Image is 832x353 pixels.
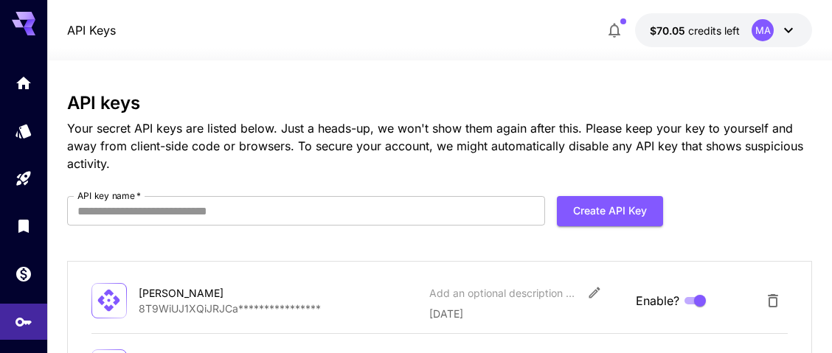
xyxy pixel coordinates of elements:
[650,24,688,37] span: $70.05
[758,286,788,315] button: Delete API Key
[15,74,32,92] div: Home
[581,279,608,306] button: Edit
[15,217,32,235] div: Library
[650,23,740,38] div: $70.05
[429,306,625,321] p: [DATE]
[15,265,32,283] div: Wallet
[139,285,286,301] div: [PERSON_NAME]
[557,196,663,226] button: Create API Key
[429,285,577,301] div: Add an optional description or comment
[688,24,740,37] span: credits left
[67,119,813,172] p: Your secret API keys are listed below. Just a heads-up, we won't show them again after this. Plea...
[67,21,116,39] nav: breadcrumb
[635,13,812,47] button: $70.05MA
[636,292,679,310] span: Enable?
[15,122,32,140] div: Models
[15,312,32,331] div: API Keys
[67,21,116,39] a: API Keys
[77,189,141,202] label: API key name
[752,19,774,41] div: MA
[15,169,32,188] div: Playground
[67,93,813,113] h3: API keys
